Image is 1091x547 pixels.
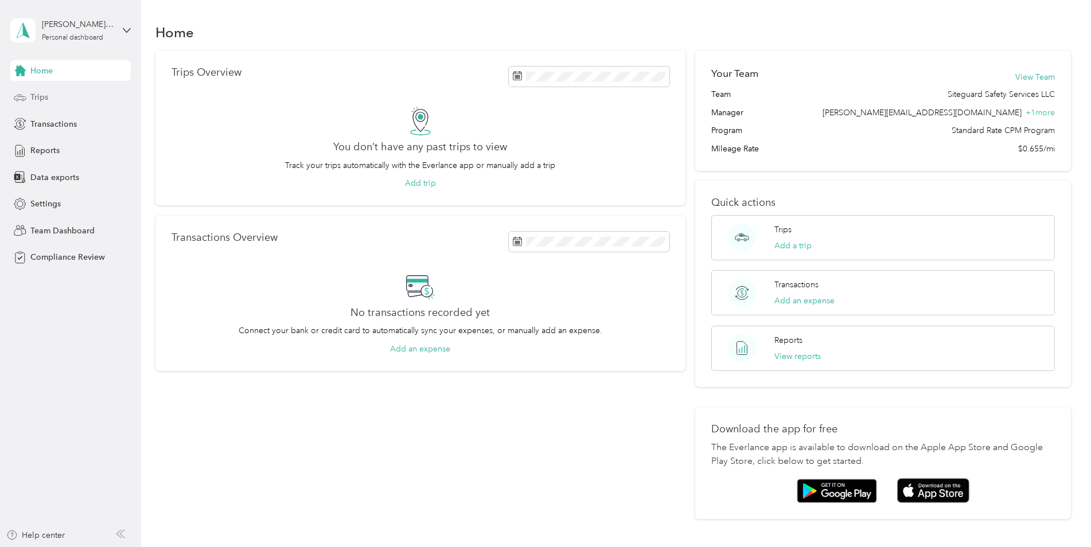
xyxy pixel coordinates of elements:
[42,34,103,41] div: Personal dashboard
[711,197,1055,209] p: Quick actions
[172,67,241,79] p: Trips Overview
[1027,483,1091,547] iframe: Everlance-gr Chat Button Frame
[774,334,802,346] p: Reports
[30,91,48,103] span: Trips
[948,88,1055,100] span: Siteguard Safety Services LLC
[774,224,792,236] p: Trips
[823,108,1022,118] span: [PERSON_NAME][EMAIL_ADDRESS][DOMAIN_NAME]
[155,26,194,38] h1: Home
[390,343,450,355] button: Add an expense
[797,479,877,503] img: Google play
[6,529,65,541] button: Help center
[172,232,278,244] p: Transactions Overview
[711,441,1055,468] p: The Everlance app is available to download on the Apple App Store and Google Play Store, click be...
[774,279,819,291] p: Transactions
[711,124,742,136] span: Program
[42,18,114,30] div: [PERSON_NAME][EMAIL_ADDRESS][DOMAIN_NAME]
[30,251,105,263] span: Compliance Review
[711,107,743,119] span: Manager
[30,198,61,210] span: Settings
[711,143,759,155] span: Mileage Rate
[774,350,821,362] button: View reports
[774,240,812,252] button: Add a trip
[30,225,95,237] span: Team Dashboard
[711,423,1055,435] p: Download the app for free
[1015,71,1055,83] button: View Team
[333,141,507,153] h2: You don’t have any past trips to view
[239,325,602,337] p: Connect your bank or credit card to automatically sync your expenses, or manually add an expense.
[952,124,1055,136] span: Standard Rate CPM Program
[30,171,79,183] span: Data exports
[774,295,835,307] button: Add an expense
[30,118,77,130] span: Transactions
[711,67,758,81] h2: Your Team
[350,307,490,319] h2: No transactions recorded yet
[711,88,731,100] span: Team
[285,159,555,171] p: Track your trips automatically with the Everlance app or manually add a trip
[1018,143,1055,155] span: $0.655/mi
[405,177,436,189] button: Add trip
[30,65,53,77] span: Home
[897,478,969,503] img: App store
[30,144,60,157] span: Reports
[1026,108,1055,118] span: + 1 more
